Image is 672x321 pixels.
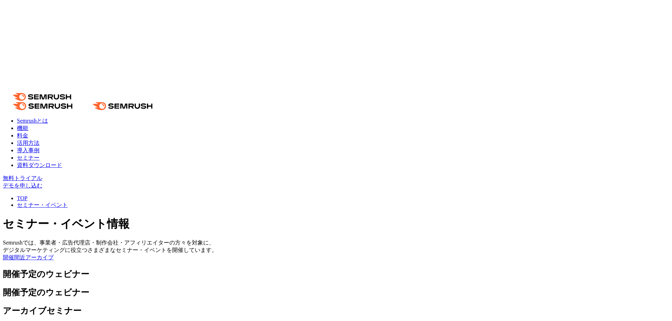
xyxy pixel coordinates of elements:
[17,147,40,153] a: 導入事例
[17,155,40,161] a: セミナー
[609,294,664,313] iframe: Help widget launcher
[17,202,68,208] a: セミナー・イベント
[25,254,54,260] a: アーカイブ
[3,183,42,189] a: デモを申し込む
[17,125,28,131] a: 機能
[17,195,28,201] a: TOP
[17,118,48,124] a: Semrushとは
[17,162,62,168] a: 資料ダウンロード
[3,287,669,298] h2: 開催予定のウェビナー
[3,175,42,181] a: 無料トライアル
[3,305,669,316] h2: アーカイブセミナー
[3,254,25,260] a: 開催間近
[17,140,40,146] a: 活用方法
[3,216,669,232] h1: セミナー・イベント情報
[3,268,669,280] h2: 開催予定のウェビナー
[3,239,669,254] div: Semrushでは、事業者・広告代理店・制作会社・アフィリエイターの方々を対象に、 デジタルマーケティングに役立つさまざまなセミナー・イベントを開催しています。
[17,132,28,138] a: 料金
